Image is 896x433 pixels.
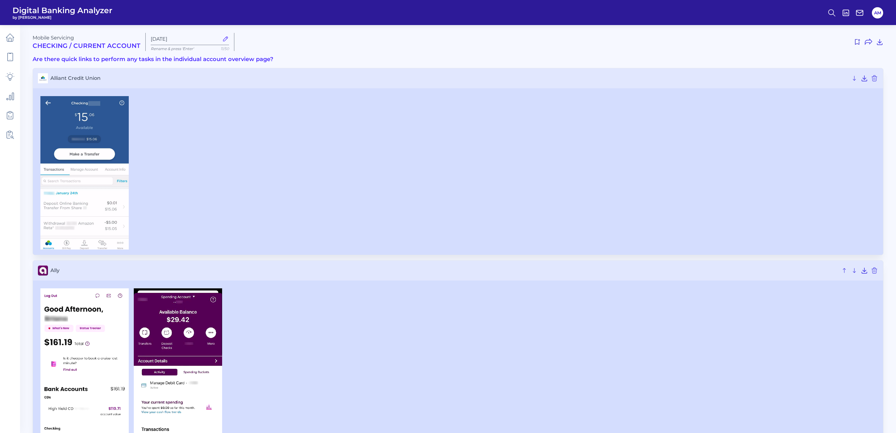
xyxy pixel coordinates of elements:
h3: Are there quick links to perform any tasks in the individual account overview page? [33,56,883,63]
span: Alliant Credit Union [50,75,848,81]
p: Rename & press 'Enter' [151,46,229,51]
span: Digital Banking Analyzer [13,6,112,15]
span: Ally [50,267,838,273]
span: 11/50 [221,46,229,51]
img: Alliant Credit Union [40,96,129,250]
h2: Checking / Current Account [33,42,140,49]
button: AM [872,7,883,18]
span: by [PERSON_NAME] [13,15,112,20]
div: Mobile Servicing [33,35,140,49]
